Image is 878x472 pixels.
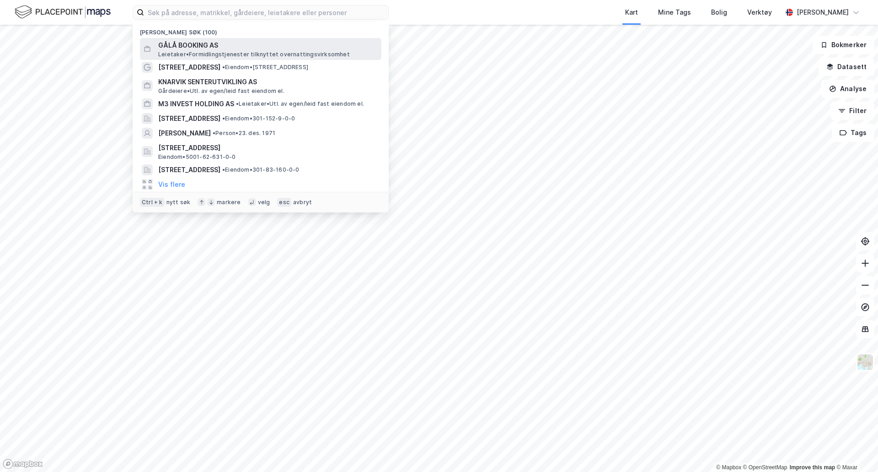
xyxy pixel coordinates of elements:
span: Eiendom • 301-152-9-0-0 [222,115,295,122]
span: Person • 23. des. 1971 [213,130,275,137]
span: [PERSON_NAME] [158,128,211,139]
span: Eiendom • [STREET_ADDRESS] [222,64,308,71]
button: Analyse [821,80,874,98]
a: OpenStreetMap [743,464,787,471]
span: [STREET_ADDRESS] [158,142,378,153]
span: KNARVIK SENTERUTVIKLING AS [158,76,378,87]
div: Bolig [711,7,727,18]
button: Tags [832,124,874,142]
button: Bokmerker [813,36,874,54]
button: Filter [830,102,874,120]
div: esc [277,198,291,207]
div: Mine Tags [658,7,691,18]
input: Søk på adresse, matrikkel, gårdeiere, leietakere eller personer [144,5,388,19]
div: [PERSON_NAME] søk (100) [133,22,389,38]
a: Improve this map [790,464,835,471]
a: Mapbox homepage [3,459,43,469]
div: nytt søk [166,199,191,206]
div: Kart [625,7,638,18]
img: logo.f888ab2527a4732fd821a326f86c7f29.svg [15,4,111,20]
span: • [222,64,225,71]
span: Gårdeiere • Utl. av egen/leid fast eiendom el. [158,87,284,95]
span: [STREET_ADDRESS] [158,113,220,124]
img: Z [857,353,874,371]
span: GÅLÅ BOOKING AS [158,40,378,51]
div: Kontrollprogram for chat [832,428,878,472]
a: Mapbox [716,464,741,471]
span: Eiendom • 301-83-160-0-0 [222,166,300,174]
span: [STREET_ADDRESS] [158,164,220,175]
span: Leietaker • Formidlingstjenester tilknyttet overnattingsvirksomhet [158,51,350,58]
div: [PERSON_NAME] [797,7,849,18]
span: • [236,100,239,107]
button: Datasett [819,58,874,76]
span: M3 INVEST HOLDING AS [158,98,234,109]
span: Leietaker • Utl. av egen/leid fast eiendom el. [236,100,364,108]
button: Vis flere [158,179,185,190]
span: • [213,130,215,136]
div: Verktøy [747,7,772,18]
div: avbryt [293,199,312,206]
div: Ctrl + k [140,198,165,207]
span: • [222,166,225,173]
span: Eiendom • 5001-62-631-0-0 [158,153,236,161]
div: markere [217,199,241,206]
span: • [222,115,225,122]
span: [STREET_ADDRESS] [158,62,220,73]
iframe: Chat Widget [832,428,878,472]
div: velg [258,199,270,206]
